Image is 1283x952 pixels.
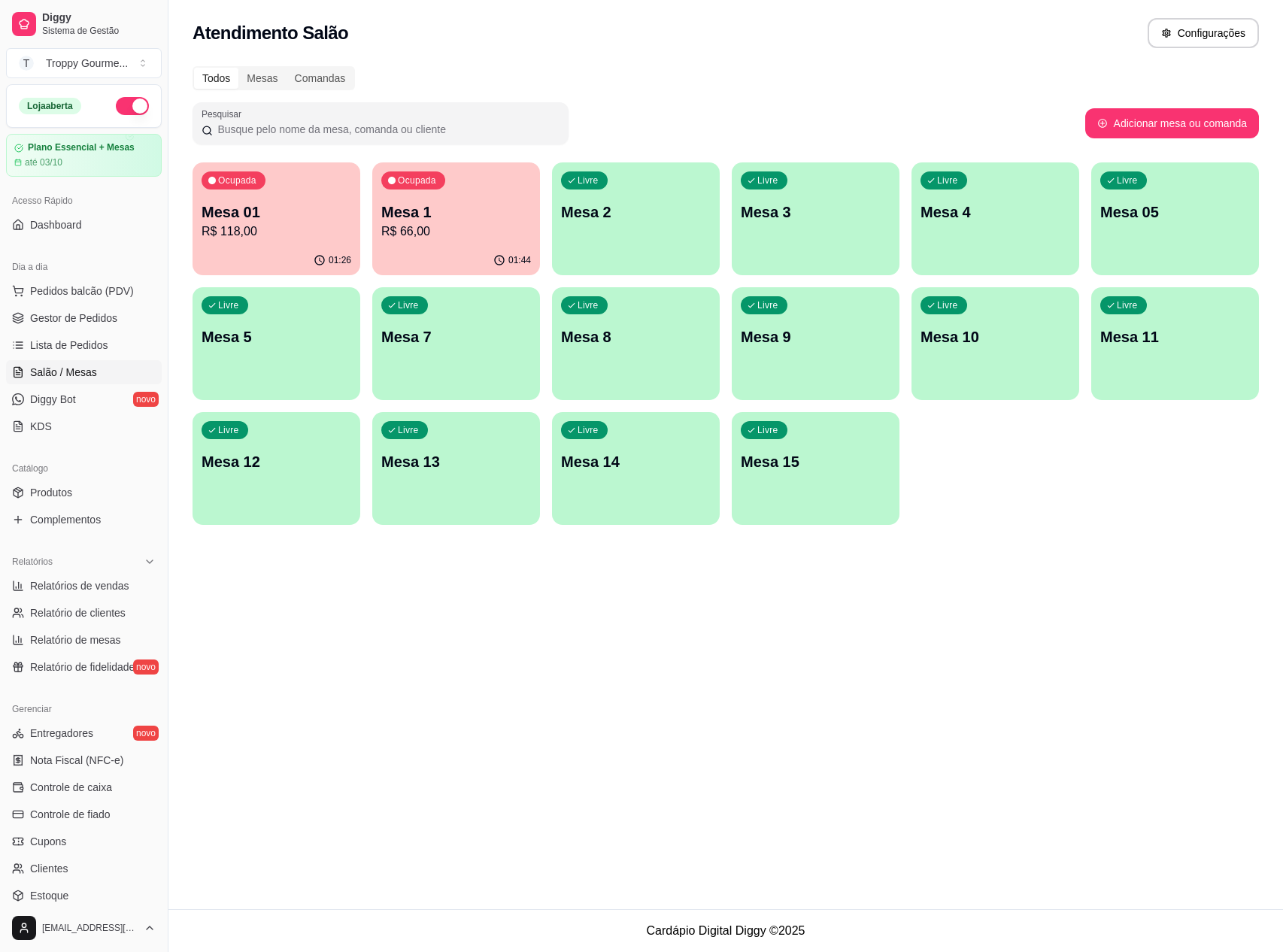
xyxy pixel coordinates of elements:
[6,508,162,532] a: Complementos
[30,807,111,822] span: Controle de fiado
[6,333,162,357] a: Lista de Pedidos
[30,780,112,795] span: Controle de caixa
[6,134,162,177] a: Plano Essencial + Mesasaté 03/10
[578,174,599,186] p: Livre
[1100,326,1250,347] p: Mesa 11
[193,21,348,45] h2: Atendimento Salão
[168,909,1283,952] footer: Cardápio Digital Diggy © 2025
[6,655,162,679] a: Relatório de fidelidadenovo
[30,392,76,407] span: Diggy Bot
[30,888,68,903] span: Estoque
[30,578,129,593] span: Relatórios de vendas
[287,68,354,89] div: Comandas
[732,287,899,400] button: LivreMesa 9
[6,481,162,505] a: Produtos
[911,287,1079,400] button: LivreMesa 10
[578,424,599,436] p: Livre
[213,122,560,137] input: Pesquisar
[6,574,162,598] a: Relatórios de vendas
[741,326,890,347] p: Mesa 9
[552,162,720,275] button: LivreMesa 2
[30,283,134,299] span: Pedidos balcão (PDV)
[46,56,128,71] div: Troppy Gourme ...
[398,174,436,186] p: Ocupada
[19,98,81,114] div: Loja aberta
[1117,299,1138,311] p: Livre
[381,451,531,472] p: Mesa 13
[1148,18,1259,48] button: Configurações
[1100,202,1250,223] p: Mesa 05
[757,424,778,436] p: Livre
[381,223,531,241] p: R$ 66,00
[741,202,890,223] p: Mesa 3
[6,387,162,411] a: Diggy Botnovo
[193,162,360,275] button: OcupadaMesa 01R$ 118,0001:26
[578,299,599,311] p: Livre
[6,697,162,721] div: Gerenciar
[732,412,899,525] button: LivreMesa 15
[398,299,419,311] p: Livre
[552,287,720,400] button: LivreMesa 8
[194,68,238,89] div: Todos
[921,202,1070,223] p: Mesa 4
[30,605,126,620] span: Relatório de clientes
[561,326,711,347] p: Mesa 8
[30,753,123,768] span: Nota Fiscal (NFC-e)
[6,213,162,237] a: Dashboard
[30,217,82,232] span: Dashboard
[732,162,899,275] button: LivreMesa 3
[6,775,162,799] a: Controle de caixa
[6,601,162,625] a: Relatório de clientes
[218,424,239,436] p: Livre
[381,202,531,223] p: Mesa 1
[30,512,101,527] span: Complementos
[202,108,247,120] label: Pesquisar
[6,628,162,652] a: Relatório de mesas
[329,254,351,266] p: 01:26
[757,299,778,311] p: Livre
[42,11,156,25] span: Diggy
[6,910,162,946] button: [EMAIL_ADDRESS][DOMAIN_NAME]
[937,174,958,186] p: Livre
[19,56,34,71] span: T
[372,162,540,275] button: OcupadaMesa 1R$ 66,0001:44
[42,25,156,37] span: Sistema de Gestão
[116,97,149,115] button: Alterar Status
[42,922,138,934] span: [EMAIL_ADDRESS][DOMAIN_NAME]
[25,156,62,168] article: até 03/10
[398,424,419,436] p: Livre
[6,414,162,438] a: KDS
[1117,174,1138,186] p: Livre
[30,419,52,434] span: KDS
[202,451,351,472] p: Mesa 12
[30,632,121,647] span: Relatório de mesas
[741,451,890,472] p: Mesa 15
[6,884,162,908] a: Estoque
[30,726,93,741] span: Entregadores
[193,287,360,400] button: LivreMesa 5
[921,326,1070,347] p: Mesa 10
[30,365,97,380] span: Salão / Mesas
[218,174,256,186] p: Ocupada
[6,48,162,78] button: Select a team
[238,68,286,89] div: Mesas
[561,451,711,472] p: Mesa 14
[202,223,351,241] p: R$ 118,00
[561,202,711,223] p: Mesa 2
[218,299,239,311] p: Livre
[911,162,1079,275] button: LivreMesa 4
[6,721,162,745] a: Entregadoresnovo
[372,412,540,525] button: LivreMesa 13
[30,834,66,849] span: Cupons
[30,861,68,876] span: Clientes
[6,255,162,279] div: Dia a dia
[6,856,162,881] a: Clientes
[552,412,720,525] button: LivreMesa 14
[508,254,531,266] p: 01:44
[6,189,162,213] div: Acesso Rápido
[937,299,958,311] p: Livre
[6,748,162,772] a: Nota Fiscal (NFC-e)
[372,287,540,400] button: LivreMesa 7
[193,412,360,525] button: LivreMesa 12
[381,326,531,347] p: Mesa 7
